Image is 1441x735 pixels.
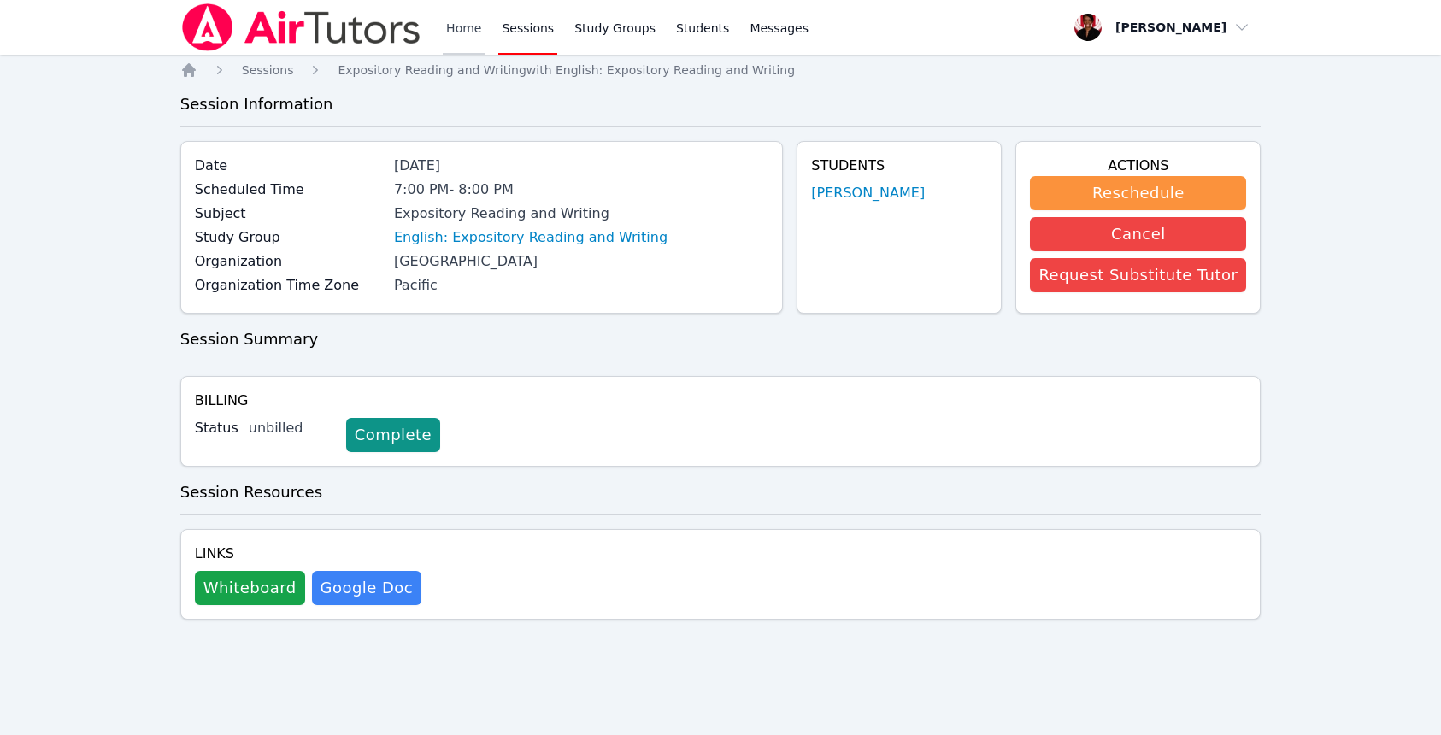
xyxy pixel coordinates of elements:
a: [PERSON_NAME] [811,183,925,203]
label: Date [195,156,384,176]
a: Complete [346,418,440,452]
a: Sessions [242,62,294,79]
div: [GEOGRAPHIC_DATA] [394,251,768,272]
button: Whiteboard [195,571,305,605]
a: Expository Reading and Writingwith English: Expository Reading and Writing [338,62,795,79]
button: Reschedule [1030,176,1246,210]
label: Status [195,418,238,438]
label: Subject [195,203,384,224]
span: Expository Reading and Writing with English: Expository Reading and Writing [338,63,795,77]
div: Expository Reading and Writing [394,203,768,224]
label: Scheduled Time [195,179,384,200]
h3: Session Resources [180,480,1262,504]
h4: Students [811,156,987,176]
h4: Links [195,544,421,564]
h3: Session Summary [180,327,1262,351]
span: Sessions [242,63,294,77]
h4: Actions [1030,156,1246,176]
a: English: Expository Reading and Writing [394,227,668,248]
h3: Session Information [180,92,1262,116]
label: Study Group [195,227,384,248]
h4: Billing [195,391,1247,411]
div: [DATE] [394,156,768,176]
div: Pacific [394,275,768,296]
div: unbilled [249,418,332,438]
a: Google Doc [312,571,421,605]
span: Messages [750,20,809,37]
button: Cancel [1030,217,1246,251]
label: Organization [195,251,384,272]
div: 7:00 PM - 8:00 PM [394,179,768,200]
nav: Breadcrumb [180,62,1262,79]
button: Request Substitute Tutor [1030,258,1246,292]
label: Organization Time Zone [195,275,384,296]
img: Air Tutors [180,3,422,51]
